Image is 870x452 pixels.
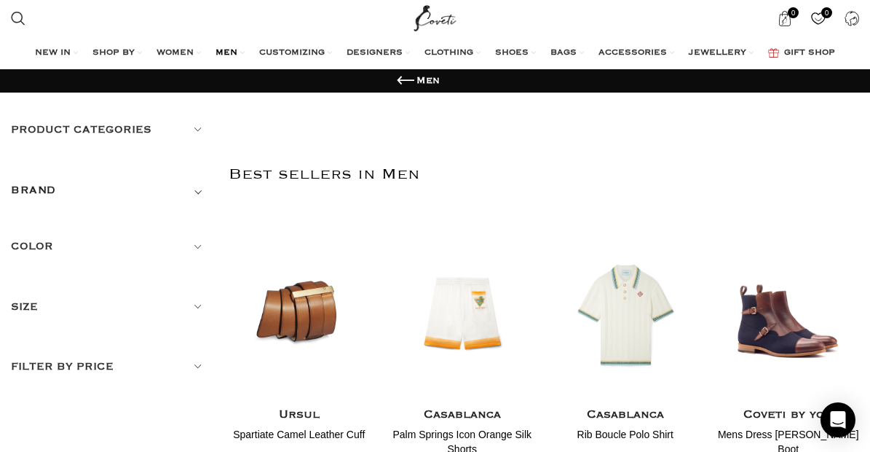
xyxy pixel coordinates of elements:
h1: Men [416,74,440,87]
span: DESIGNERS [347,47,403,59]
div: Open Intercom Messenger [820,402,855,437]
a: 0 [803,4,833,33]
h4: Coveti by you [718,406,859,424]
a: Site logo [411,11,459,23]
img: 029322a2-baea-4063-898d-83bb08c233cc-B.jpg [718,227,859,402]
a: SHOES [495,39,536,68]
span: CUSTOMIZING [259,47,325,59]
div: My Wishlist [803,4,833,33]
span: JEWELLERY [689,47,746,59]
a: ACCESSORIES [598,39,674,68]
a: BAGS [550,39,584,68]
span: NEW IN [35,47,71,59]
a: CUSTOMIZING [259,39,332,68]
h4: Ursul [229,406,370,424]
span: SHOP BY [92,47,135,59]
a: JEWELLERY [689,39,754,68]
a: Go back [395,70,416,92]
h5: Product categories [11,122,207,138]
div: Toggle filter [11,182,207,208]
h4: Casablanca [392,406,533,424]
img: ursul-21_on38ft.jpg [229,227,370,402]
h5: BRAND [11,182,56,198]
a: WOMEN [157,39,201,68]
h5: Size [11,299,207,315]
span: GIFT SHOP [784,47,835,59]
a: DESIGNERS [347,39,410,68]
a: NEW IN [35,39,78,68]
h2: Best sellers in Men [229,136,859,213]
span: 0 [821,7,832,18]
img: Casablanca-Rib-Boucle-Polo-Shirt.jpg [555,227,696,402]
h4: Casablanca [555,406,696,424]
span: 0 [788,7,799,18]
a: Search [4,4,33,33]
span: BAGS [550,47,577,59]
span: ACCESSORIES [598,47,667,59]
span: SHOES [495,47,529,59]
h4: Rib Boucle Polo Shirt [555,428,696,443]
span: CLOTHING [424,47,473,59]
span: MEN [215,47,237,59]
a: GIFT SHOP [768,39,835,68]
img: GiftBag [768,48,779,58]
div: Main navigation [4,39,866,68]
a: CLOTHING [424,39,481,68]
a: 0 [770,4,799,33]
a: SHOP BY [92,39,142,68]
span: WOMEN [157,47,194,59]
img: Casablanca-Palm-Springs-Icon-Orange-Silk-Shorts.jpg [392,227,533,402]
h5: Color [11,238,207,254]
h5: Filter by price [11,359,207,375]
a: MEN [215,39,245,68]
h4: Spartiate Camel Leather Cuff [229,428,370,443]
